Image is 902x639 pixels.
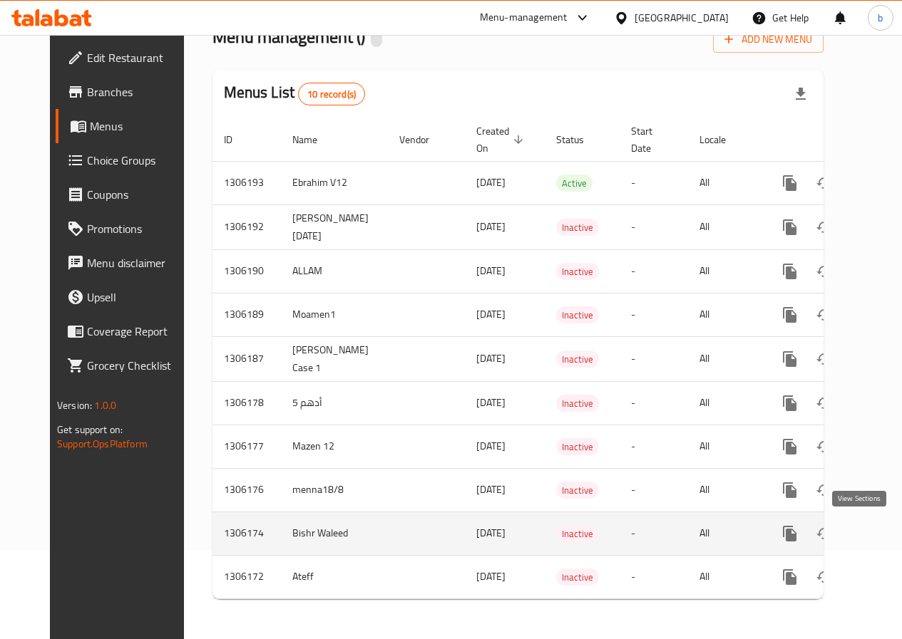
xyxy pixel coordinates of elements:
button: Add New Menu [713,26,824,53]
td: 1306174 [212,511,281,555]
td: - [620,249,688,293]
td: Ateff [281,555,388,598]
span: Get support on: [57,420,123,439]
button: more [773,298,807,332]
td: 1306177 [212,425,281,468]
td: All [688,204,762,249]
button: Change Status [807,560,841,594]
td: 1306193 [212,161,281,204]
span: Menus [90,118,189,135]
td: - [620,511,688,555]
span: Status [556,131,603,148]
div: Export file [784,77,818,111]
td: All [688,511,762,555]
td: - [620,468,688,511]
td: Bishr Waleed [281,511,388,555]
td: All [688,468,762,511]
span: Branches [87,83,189,100]
button: more [773,560,807,594]
div: [GEOGRAPHIC_DATA] [635,10,729,26]
span: Menu management ( ) [212,21,365,53]
a: Coverage Report [56,314,200,348]
div: Menu-management [480,9,568,26]
td: - [620,425,688,468]
span: [DATE] [476,567,506,586]
button: Change Status [807,210,841,244]
span: Inactive [556,307,599,323]
span: [DATE] [476,349,506,368]
td: 1306192 [212,204,281,249]
span: Vendor [399,131,448,148]
a: Menu disclaimer [56,246,200,280]
button: more [773,473,807,507]
a: Branches [56,75,200,109]
span: Inactive [556,482,599,499]
span: Version: [57,396,92,415]
div: Inactive [556,482,599,499]
button: more [773,516,807,551]
td: - [620,381,688,425]
h2: Menus List [224,82,365,105]
button: Change Status [807,298,841,332]
span: [DATE] [476,437,506,455]
span: [DATE] [476,217,506,236]
td: Moamen1 [281,293,388,336]
a: Support.OpsPlatform [57,435,148,453]
span: Choice Groups [87,152,189,169]
span: Coupons [87,186,189,203]
td: ALLAM [281,249,388,293]
a: Choice Groups [56,143,200,177]
div: Inactive [556,525,599,542]
button: Change Status [807,430,841,464]
td: All [688,249,762,293]
span: Coverage Report [87,323,189,340]
td: All [688,555,762,598]
a: Promotions [56,212,200,246]
td: All [688,381,762,425]
div: Inactive [556,219,599,236]
button: more [773,210,807,244]
span: Active [556,175,593,192]
span: Inactive [556,439,599,455]
span: Inactive [556,526,599,542]
span: Grocery Checklist [87,357,189,374]
td: 1306178 [212,381,281,425]
button: more [773,342,807,376]
td: Ebrahim V12 [281,161,388,204]
span: Inactive [556,351,599,368]
a: Grocery Checklist [56,348,200,383]
td: 1306176 [212,468,281,511]
td: All [688,161,762,204]
span: [DATE] [476,480,506,499]
a: Menus [56,109,200,143]
td: All [688,336,762,381]
td: أدهم 5 [281,381,388,425]
span: Inactive [556,569,599,586]
td: - [620,293,688,336]
td: All [688,293,762,336]
td: - [620,204,688,249]
span: ID [224,131,251,148]
span: Inactive [556,264,599,280]
td: 1306172 [212,555,281,598]
span: Edit Restaurant [87,49,189,66]
span: 10 record(s) [299,88,364,101]
div: Inactive [556,568,599,586]
td: - [620,161,688,204]
button: more [773,166,807,200]
span: Inactive [556,219,599,236]
span: Name [292,131,336,148]
span: Locale [699,131,744,148]
div: Inactive [556,395,599,412]
td: All [688,425,762,468]
span: Add New Menu [724,31,812,48]
span: [DATE] [476,173,506,192]
span: Upsell [87,289,189,306]
span: [DATE] [476,524,506,542]
span: Created On [476,123,528,157]
span: b [878,10,883,26]
td: 1306190 [212,249,281,293]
